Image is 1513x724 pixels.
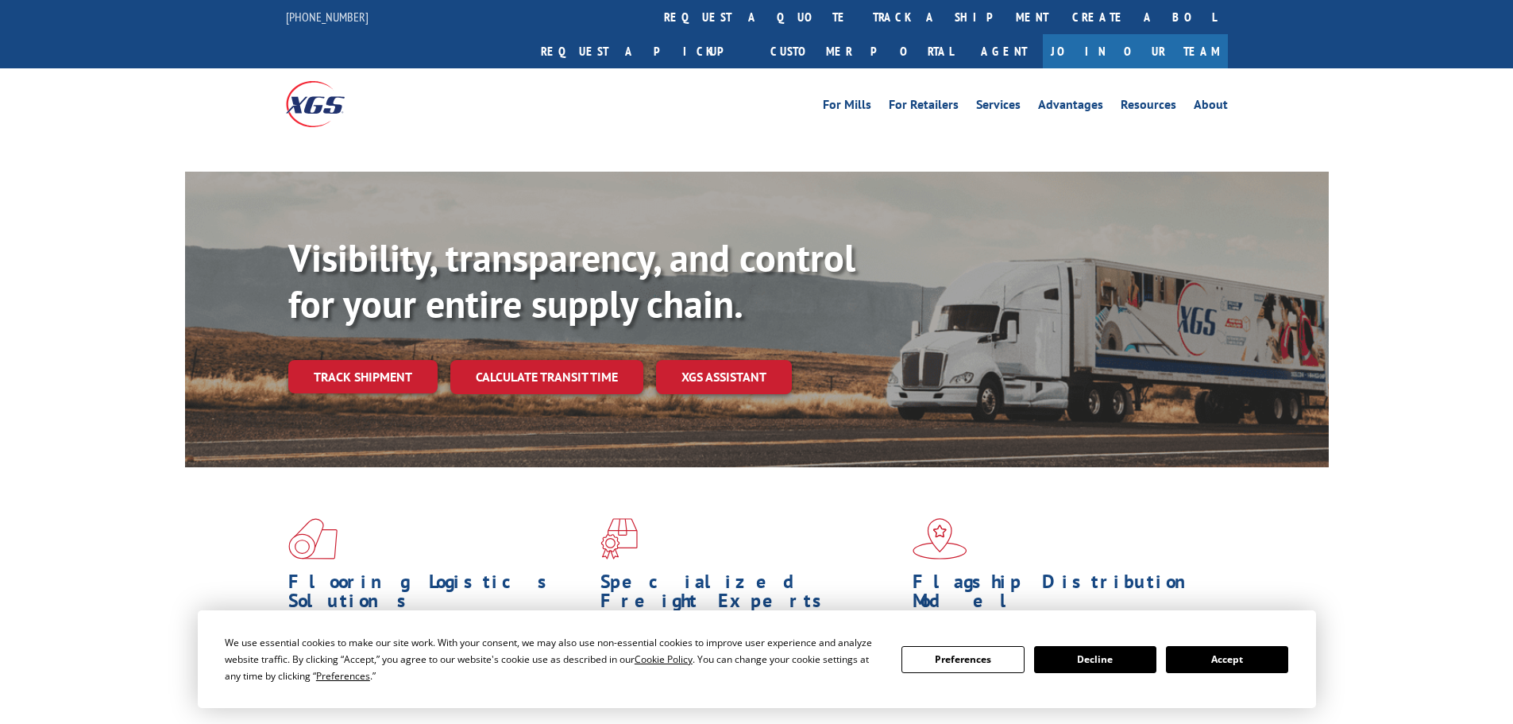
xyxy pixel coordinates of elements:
[1194,99,1228,116] a: About
[286,9,369,25] a: [PHONE_NUMBER]
[288,518,338,559] img: xgs-icon-total-supply-chain-intelligence-red
[225,634,882,684] div: We use essential cookies to make our site work. With your consent, we may also use non-essential ...
[1038,99,1103,116] a: Advantages
[823,99,871,116] a: For Mills
[288,360,438,393] a: Track shipment
[889,99,959,116] a: For Retailers
[198,610,1316,708] div: Cookie Consent Prompt
[656,360,792,394] a: XGS ASSISTANT
[901,646,1024,673] button: Preferences
[758,34,965,68] a: Customer Portal
[965,34,1043,68] a: Agent
[529,34,758,68] a: Request a pickup
[635,652,693,666] span: Cookie Policy
[316,669,370,683] span: Preferences
[1034,646,1156,673] button: Decline
[600,572,901,618] h1: Specialized Freight Experts
[1043,34,1228,68] a: Join Our Team
[288,233,855,328] b: Visibility, transparency, and control for your entire supply chain.
[1166,646,1288,673] button: Accept
[450,360,643,394] a: Calculate transit time
[600,518,638,559] img: xgs-icon-focused-on-flooring-red
[1121,99,1176,116] a: Resources
[913,572,1213,618] h1: Flagship Distribution Model
[913,518,967,559] img: xgs-icon-flagship-distribution-model-red
[976,99,1021,116] a: Services
[288,572,589,618] h1: Flooring Logistics Solutions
